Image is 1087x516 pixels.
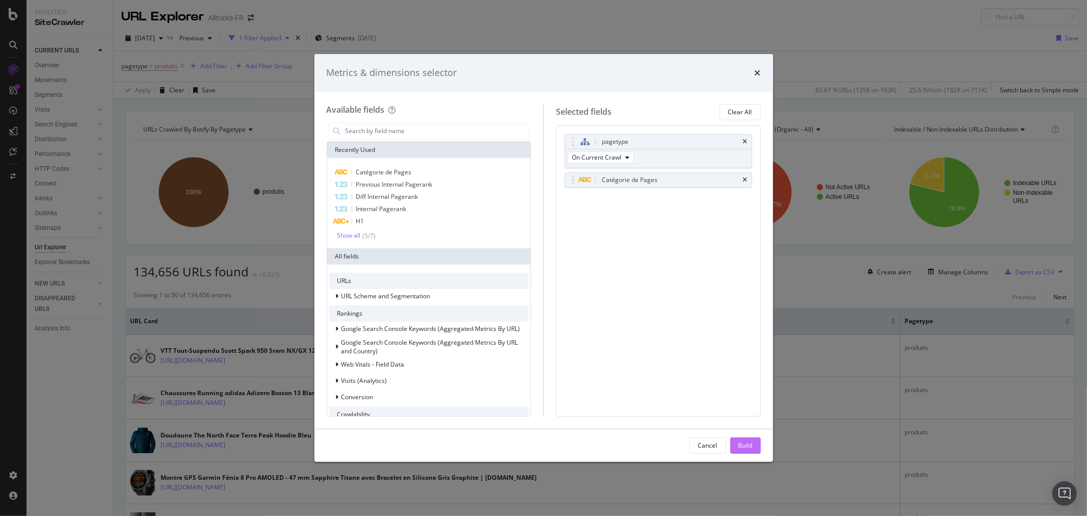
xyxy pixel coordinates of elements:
span: Catégorie de Pages [356,168,412,176]
button: Cancel [690,437,726,454]
input: Search by field name [344,123,529,139]
span: Diff Internal Pagerank [356,192,418,201]
div: Catégorie de Pagestimes [565,172,752,188]
div: modal [314,54,773,462]
div: times [743,139,748,145]
div: Cancel [698,441,718,450]
div: ( 5 / 7 ) [361,231,376,240]
div: Show all [337,232,361,239]
div: Build [738,441,753,450]
div: times [743,177,748,183]
span: Google Search Console Keywords (Aggregated Metrics By URL and Country) [341,338,518,355]
span: Conversion [341,393,374,401]
button: Clear All [720,104,761,120]
div: Selected fields [556,106,612,118]
div: Metrics & dimensions selector [327,66,457,80]
div: Rankings [329,305,529,322]
span: On Current Crawl [572,153,621,162]
div: Catégorie de Pages [602,175,657,185]
div: Crawlability [329,406,529,423]
div: Recently Used [327,142,531,158]
div: URLs [329,273,529,289]
span: Internal Pagerank [356,204,407,213]
span: Web Vitals - Field Data [341,360,405,369]
button: Build [730,437,761,454]
span: URL Scheme and Segmentation [341,292,431,300]
button: On Current Crawl [567,151,634,164]
div: Open Intercom Messenger [1052,481,1077,506]
span: H1 [356,217,364,225]
div: times [755,66,761,80]
div: pagetype [602,137,628,147]
div: Available fields [327,104,385,115]
div: pagetypetimesOn Current Crawl [565,134,752,168]
span: Previous Internal Pagerank [356,180,433,189]
span: Visits (Analytics) [341,376,387,385]
div: Clear All [728,108,752,116]
span: Google Search Console Keywords (Aggregated Metrics By URL) [341,324,520,333]
div: All fields [327,248,531,265]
